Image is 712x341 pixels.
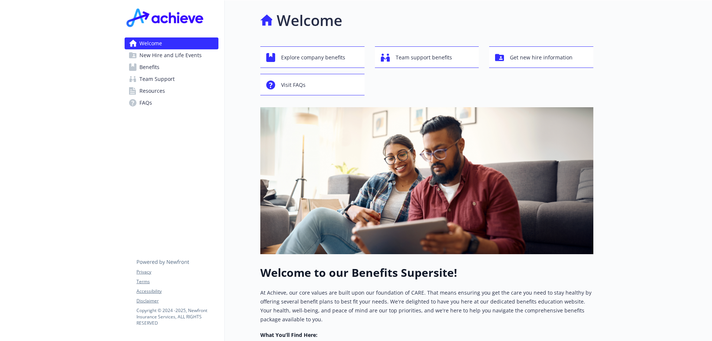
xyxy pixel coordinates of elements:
span: Team support benefits [396,50,452,65]
a: Resources [125,85,218,97]
button: Team support benefits [375,46,479,68]
a: Disclaimer [136,298,218,304]
span: FAQs [139,97,152,109]
a: Terms [136,278,218,285]
span: Visit FAQs [281,78,306,92]
button: Explore company benefits [260,46,365,68]
p: Copyright © 2024 - 2025 , Newfront Insurance Services, ALL RIGHTS RESERVED [136,307,218,326]
span: Welcome [139,37,162,49]
span: Resources [139,85,165,97]
button: Visit FAQs [260,74,365,95]
a: Welcome [125,37,218,49]
a: Benefits [125,61,218,73]
span: New Hire and Life Events [139,49,202,61]
p: At Achieve, our core values are built upon our foundation of CARE. That means ensuring you get th... [260,288,593,324]
a: Team Support [125,73,218,85]
img: overview page banner [260,107,593,254]
h1: Welcome [277,9,342,32]
a: Privacy [136,269,218,275]
span: Team Support [139,73,175,85]
h1: Welcome to our Benefits Supersite! [260,266,593,279]
button: Get new hire information [489,46,593,68]
span: Benefits [139,61,159,73]
a: Accessibility [136,288,218,295]
span: Explore company benefits [281,50,345,65]
a: New Hire and Life Events [125,49,218,61]
span: Get new hire information [510,50,573,65]
a: FAQs [125,97,218,109]
strong: What You’ll Find Here: [260,331,317,338]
